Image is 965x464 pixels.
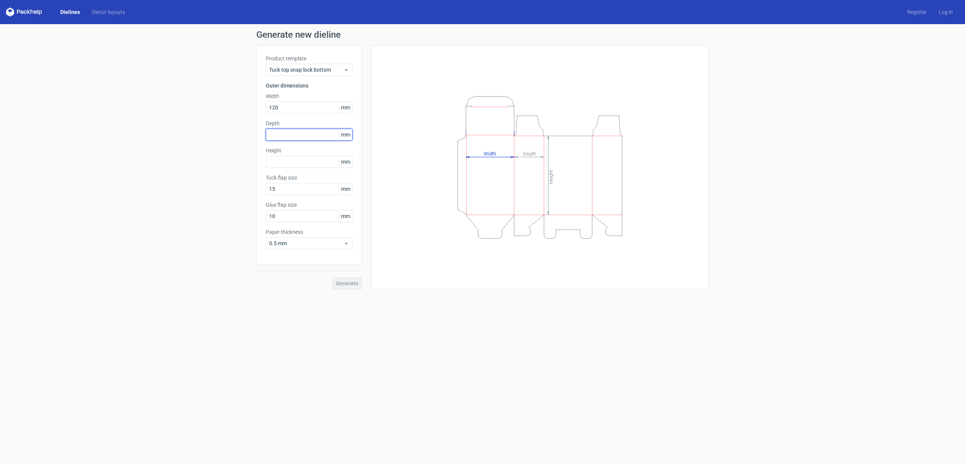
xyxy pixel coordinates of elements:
label: Width [266,92,352,100]
span: mm [339,102,352,113]
tspan: Depth [523,151,536,156]
span: mm [339,210,352,222]
span: mm [339,183,352,195]
a: Register [901,8,933,16]
a: Diecut layouts [86,8,131,16]
tspan: Width [484,151,496,156]
span: mm [339,129,352,140]
label: Product template [266,55,352,62]
a: Dielines [54,8,86,16]
tspan: Height [548,170,554,184]
label: Paper thickness [266,228,352,236]
a: Log in [933,8,959,16]
label: Tuck flap size [266,174,352,181]
span: 0.5 mm [269,240,343,247]
label: Height [266,147,352,154]
h3: Outer dimensions [266,82,352,89]
span: mm [339,156,352,167]
label: Depth [266,120,352,127]
h1: Generate new dieline [256,30,709,39]
label: Glue flap size [266,201,352,209]
span: Tuck top snap lock bottom [269,66,343,74]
